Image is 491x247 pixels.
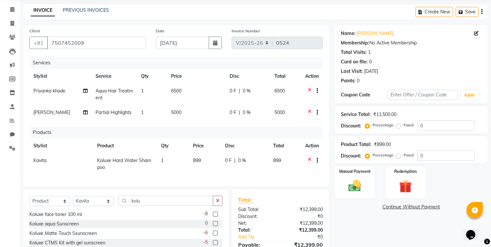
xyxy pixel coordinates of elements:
button: Apply [461,90,479,100]
a: Add Tip [233,234,289,240]
div: ₹899.00 [374,141,391,148]
div: ₹12,399.00 [281,220,328,227]
span: 0 % [243,109,251,116]
div: Name: [341,30,356,37]
div: [DATE] [364,68,378,75]
div: Services [30,57,328,69]
span: [PERSON_NAME] [33,109,70,115]
div: Discount: [233,213,281,220]
div: ₹0 [289,234,328,240]
input: Enter Offer / Coupon Code [388,90,458,100]
span: 1 [141,109,144,115]
span: 0 % [243,88,251,94]
span: -5 [203,239,208,246]
label: Percentage [373,122,394,128]
iframe: chat widget [464,221,484,240]
span: -6 [203,229,208,236]
label: Redemption [394,169,417,174]
div: Points: [341,77,356,84]
th: Disc [226,69,271,84]
span: 1 [161,157,164,163]
th: Qty [137,69,167,84]
span: 1 [141,88,144,94]
label: Manual Payment [339,169,371,174]
th: Service [92,69,137,84]
div: Koluxe Matte Touch Ssunscreen [29,230,97,237]
span: 5000 [171,109,182,115]
span: Priyanka khade [33,88,65,94]
input: Search by Name/Mobile/Email/Code [47,37,146,49]
div: Card on file: [341,58,368,65]
span: 6500 [275,88,285,94]
span: Koluxe Hard Water Shampoo [97,157,151,170]
th: Total [271,69,302,84]
th: Disc [221,139,269,153]
th: Price [189,139,221,153]
div: ₹11,500.00 [373,111,396,118]
label: Fixed [404,122,413,128]
span: 0 F [230,88,236,94]
span: 5000 [275,109,285,115]
a: PREVIOUS INVOICES [63,7,109,13]
div: Discount: [341,123,361,129]
button: Create New [415,7,453,17]
a: [PERSON_NAME] [357,30,394,37]
div: Total: [233,227,281,234]
span: | [234,157,236,164]
button: +91 [29,37,48,49]
span: 0 F [230,109,236,116]
div: 0 [357,77,359,84]
div: Koluxe aqua Sunscreen [29,221,79,227]
div: 0 [369,58,372,65]
label: Fixed [404,152,413,158]
div: Products [30,126,328,139]
label: Invoice Number [232,28,260,34]
span: 0 [205,220,208,227]
th: Price [167,69,226,84]
div: Discount: [341,153,361,159]
th: Qty [157,139,189,153]
th: Product [93,139,157,153]
th: Stylist [29,139,93,153]
img: _cash.svg [344,178,365,193]
label: Percentage [373,152,394,158]
span: | [239,88,240,94]
div: Membership: [341,40,369,46]
th: Action [301,139,323,153]
span: 0 F [225,157,232,164]
div: Net: [233,220,281,227]
label: Date [156,28,165,34]
th: Total [269,139,301,153]
div: ₹12,399.00 [281,206,328,213]
span: Aqua Hair Treatment [96,88,133,101]
a: INVOICE [31,5,55,16]
div: Product Total: [341,141,371,148]
th: Action [301,69,323,84]
span: 0 % [238,157,246,164]
a: Continue Without Payment [336,204,486,210]
div: Last Visit: [341,68,363,75]
div: 1 [368,49,371,56]
span: Kavita [33,157,46,163]
span: 899 [273,157,281,163]
div: Coupon Code [341,91,388,98]
span: 6500 [171,88,182,94]
div: Koluxe CTMS Kit with gel sunscreen [29,239,105,246]
span: 899 [193,157,201,163]
th: Stylist [29,69,92,84]
div: ₹0 [281,213,328,220]
div: No Active Membership [341,40,481,46]
input: Search or Scan [119,196,213,206]
span: Total [238,196,253,203]
span: Partial Highlights [96,109,132,115]
button: Save [456,7,479,17]
div: Koluxe face toner 100 ml [29,211,82,218]
label: Client [29,28,40,34]
div: Sub Total: [233,206,281,213]
div: Service Total: [341,111,371,118]
span: | [239,109,240,116]
img: _gift.svg [395,178,416,194]
div: ₹12,399.00 [281,227,328,234]
div: Total Visits: [341,49,367,56]
span: -8 [203,210,208,217]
